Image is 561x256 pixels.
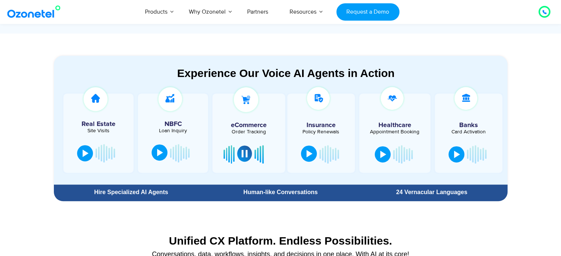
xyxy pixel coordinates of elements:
[58,189,205,195] div: Hire Specialized AI Agents
[439,129,499,134] div: Card Activation
[336,3,399,21] a: Request a Demo
[291,129,351,134] div: Policy Renewals
[216,122,281,129] h5: eCommerce
[216,129,281,134] div: Order Tracking
[439,122,499,129] h5: Banks
[58,234,504,247] div: Unified CX Platform. Endless Possibilities.
[61,67,511,80] div: Experience Our Voice AI Agents in Action
[365,122,425,129] h5: Healthcare
[142,128,204,133] div: Loan Inquiry
[208,189,352,195] div: Human-like Conversations
[142,121,204,127] h5: NBFC
[291,122,351,129] h5: Insurance
[365,129,425,134] div: Appointment Booking
[67,121,130,127] h5: Real Estate
[67,128,130,133] div: Site Visits
[360,189,503,195] div: 24 Vernacular Languages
